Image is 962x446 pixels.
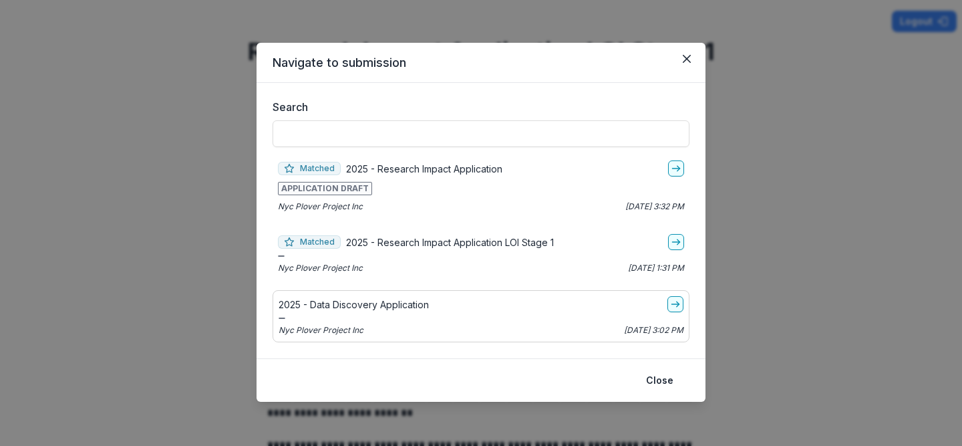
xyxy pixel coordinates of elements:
a: go-to [668,234,684,250]
span: Matched [278,235,341,249]
a: go-to [668,160,684,177]
p: [DATE] 3:02 PM [624,324,683,336]
a: go-to [667,296,683,312]
header: Navigate to submission [257,43,705,83]
p: Nyc Plover Project Inc [279,324,363,336]
span: Matched [278,162,341,175]
p: 2025 - Research Impact Application LOI Stage 1 [346,235,554,249]
p: [DATE] 1:31 PM [628,262,684,274]
p: 2025 - Data Discovery Application [279,298,429,312]
button: Close [638,370,681,391]
p: 2025 - Research Impact Application [346,162,502,176]
p: Nyc Plover Project Inc [278,201,363,213]
p: [DATE] 3:32 PM [625,201,684,213]
p: Nyc Plover Project Inc [278,262,363,274]
span: APPLICATION DRAFT [278,182,372,195]
button: Close [676,48,697,70]
label: Search [273,99,681,115]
